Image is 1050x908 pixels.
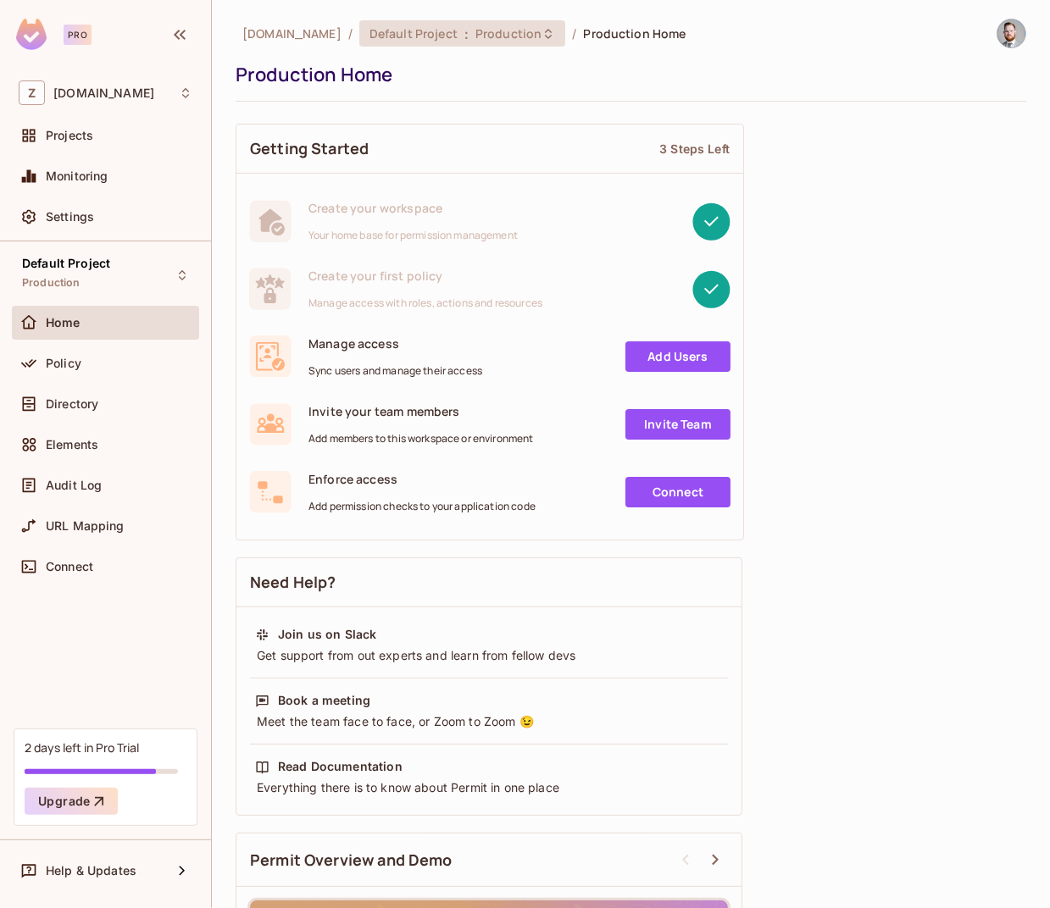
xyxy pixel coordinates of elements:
[46,129,93,142] span: Projects
[22,257,110,270] span: Default Project
[250,850,453,871] span: Permit Overview and Demo
[255,713,723,730] div: Meet the team face to face, or Zoom to Zoom 😉
[46,438,98,451] span: Elements
[278,692,370,709] div: Book a meeting
[53,86,154,100] span: Workspace: zenmediasocial.com
[25,788,118,815] button: Upgrade
[308,403,534,419] span: Invite your team members
[278,626,376,643] div: Join us on Slack
[659,141,730,157] div: 3 Steps Left
[255,647,723,664] div: Get support from out experts and learn from fellow devs
[308,335,482,352] span: Manage access
[308,296,542,310] span: Manage access with roles, actions and resources
[625,409,731,440] a: Invite Team
[308,432,534,446] span: Add members to this workspace or environment
[46,864,136,878] span: Help & Updates
[308,500,536,513] span: Add permission checks to your application code
[308,471,536,487] span: Enforce access
[625,341,731,372] a: Add Users
[308,229,518,242] span: Your home base for permission management
[16,19,47,50] img: SReyMgAAAABJRU5ErkJggg==
[46,560,93,573] span: Connect
[64,25,92,45] div: Pro
[348,25,353,42] li: /
[308,268,542,284] span: Create your first policy
[308,200,518,216] span: Create your workspace
[46,357,81,370] span: Policy
[19,80,45,105] span: Z
[369,25,458,42] span: Default Project
[250,138,369,159] span: Getting Started
[242,25,342,42] span: the active workspace
[46,169,108,183] span: Monitoring
[572,25,576,42] li: /
[997,19,1025,47] img: marshall@zenmediasocial.com
[308,364,482,378] span: Sync users and manage their access
[46,519,125,533] span: URL Mapping
[583,25,686,42] span: Production Home
[46,316,81,329] span: Home
[255,779,723,796] div: Everything there is to know about Permit in one place
[278,758,403,775] div: Read Documentation
[46,210,94,224] span: Settings
[46,479,102,492] span: Audit Log
[250,572,336,593] span: Need Help?
[22,276,81,290] span: Production
[625,477,731,507] a: Connect
[25,739,139,756] div: 2 days left in Pro Trial
[464,27,469,41] span: :
[236,62,1018,87] div: Production Home
[475,25,542,42] span: Production
[46,397,98,411] span: Directory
